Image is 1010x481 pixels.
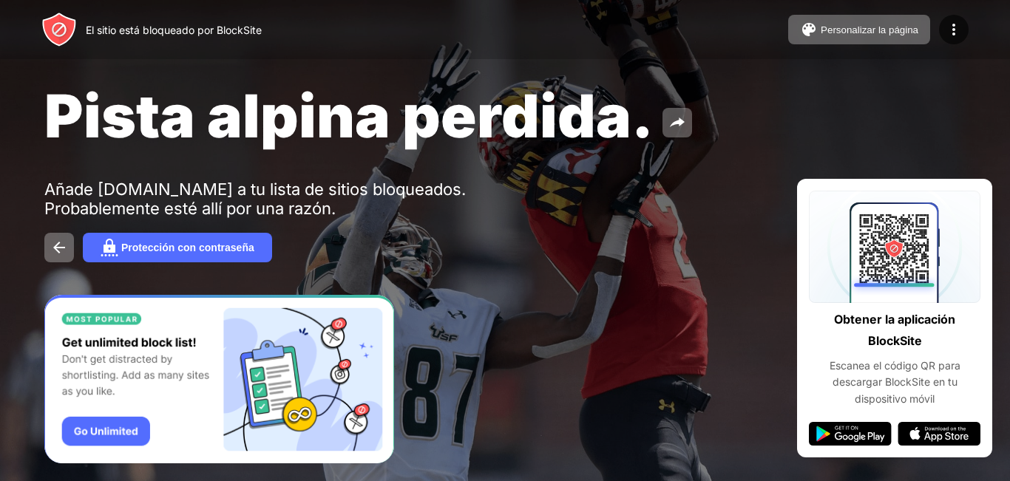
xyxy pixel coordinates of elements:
[50,239,68,256] img: back.svg
[945,21,963,38] img: menu-icon.svg
[44,180,466,218] font: Añade [DOMAIN_NAME] a tu lista de sitios bloqueados. Probablemente esté allí por una razón.
[86,24,262,36] font: El sitio está bloqueado por BlockSite
[44,80,654,151] font: Pista alpina perdida.
[898,422,980,446] img: app-store.svg
[668,114,686,132] img: share.svg
[821,24,918,35] font: Personalizar la página
[788,15,930,44] button: Personalizar la página
[101,239,118,256] img: password.svg
[83,233,272,262] button: Protección con contraseña
[121,242,254,253] font: Protección con contraseña
[44,295,394,464] iframe: Banner
[41,12,77,47] img: header-logo.svg
[800,21,818,38] img: pallet.svg
[830,359,960,405] font: Escanea el código QR para descargar BlockSite en tu dispositivo móvil
[809,422,892,446] img: google-play.svg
